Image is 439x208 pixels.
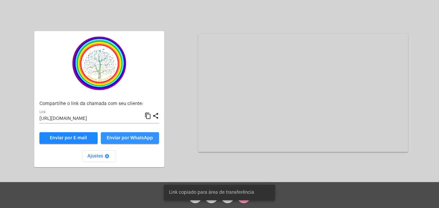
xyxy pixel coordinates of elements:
span: Enviar por WhatsApp [107,136,153,140]
span: Ajustes [87,154,111,158]
a: Enviar por E-mail [39,132,98,144]
span: Enviar por E-mail [50,136,87,140]
img: c337f8d0-2252-6d55-8527-ab50248c0d14.png [67,36,132,90]
mat-icon: share [152,112,159,120]
button: Ajustes [82,150,116,162]
button: Enviar por WhatsApp [101,132,159,144]
p: Compartilhe o link da chamada com seu cliente: [39,101,159,106]
mat-icon: settings [103,154,111,161]
mat-icon: content_copy [145,112,151,120]
span: Link copiado para área de transferência [169,189,254,196]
